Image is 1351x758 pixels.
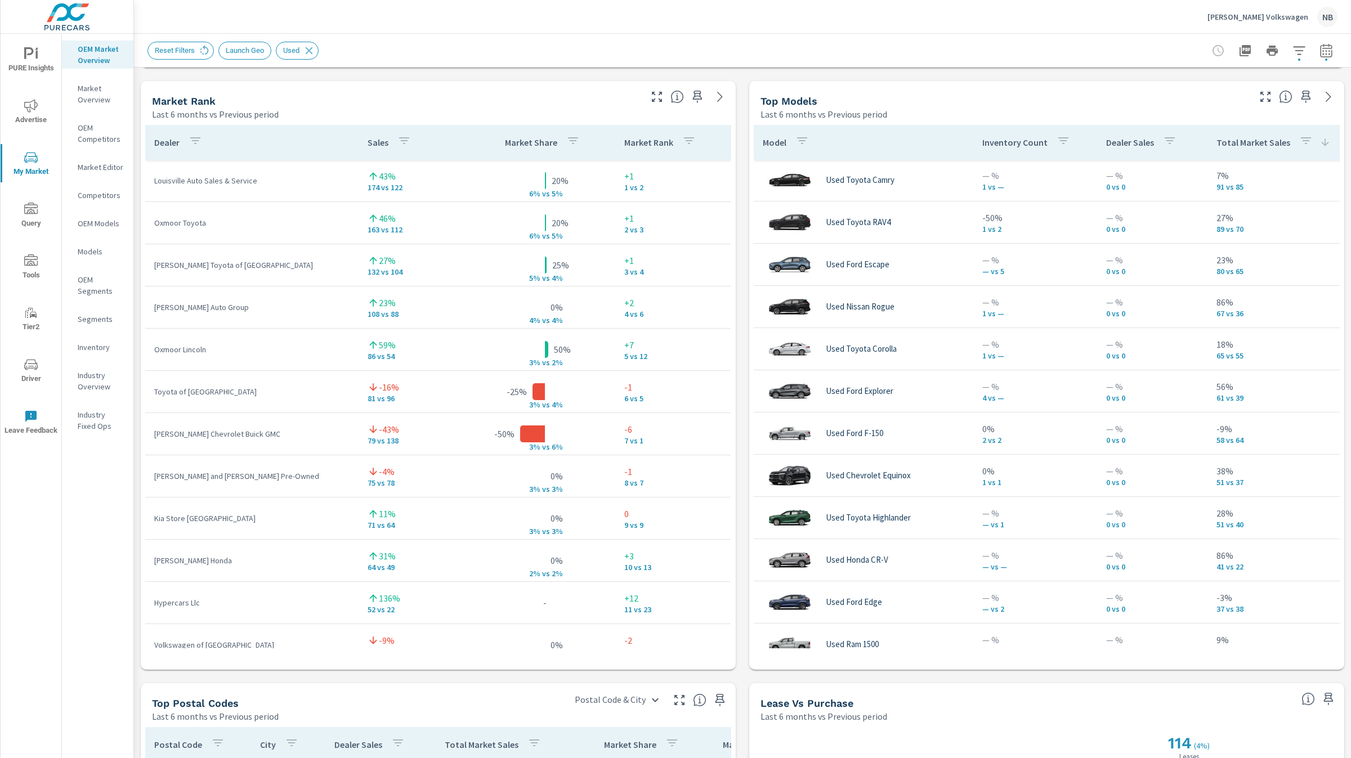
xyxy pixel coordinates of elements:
p: Used Ram 1500 [826,639,879,649]
p: 2 vs 2 [982,436,1088,445]
span: Market Rank shows you how you rank, in terms of sales, to other dealerships in your market. “Mark... [670,90,684,104]
h5: Top Postal Codes [152,697,239,709]
p: +3 [624,549,722,563]
p: 80 vs 65 [1216,267,1336,276]
p: Used Nissan Rogue [826,302,894,312]
p: 8 vs 7 [624,478,722,487]
p: 61 vs 39 [1216,393,1336,402]
img: glamour [767,163,812,197]
p: Used Toyota Highlander [826,513,911,523]
p: 0 vs 0 [1106,182,1198,191]
span: PURE Insights [4,47,58,75]
p: 0 vs 0 [1106,520,1198,529]
span: Save this to your personalized report [711,691,729,709]
p: 0 vs 0 [1106,604,1198,613]
p: — % [982,380,1088,393]
p: Last 6 months vs Previous period [152,710,279,723]
p: — % [1106,338,1198,351]
span: Used [276,46,306,55]
p: 65 vs 55 [1216,351,1336,360]
p: 51 vs 56 [368,647,466,656]
p: 37 vs 38 [1216,604,1336,613]
p: Used Ford Escape [826,259,889,270]
p: Dealer Sales [1106,137,1154,148]
div: Used [276,42,319,60]
p: -50% [494,427,515,441]
p: Segments [78,313,124,325]
p: 12 vs 10 [624,647,722,656]
p: Industry Fixed Ops [78,409,124,432]
p: 3% v [517,400,546,410]
p: — % [1106,422,1198,436]
p: Dealer Sales [334,739,382,750]
p: Market Editor [78,162,124,173]
p: Postal Code [154,739,202,750]
p: 51 vs 40 [1216,520,1336,529]
p: 5% v [517,273,546,283]
p: OEM Segments [78,274,124,297]
p: — % [1106,633,1198,647]
img: glamour [767,374,812,408]
p: 86 vs 54 [368,352,466,361]
p: Louisville Auto Sales & Service [154,175,350,186]
button: Select Date Range [1315,39,1337,62]
span: Reset Filters [148,46,202,55]
p: — vs 5 [982,267,1088,276]
p: 2% v [517,568,546,578]
p: 28% [1216,506,1336,520]
p: 0 vs 0 [1106,225,1198,234]
p: +12 [624,591,722,605]
p: 89 vs 70 [1216,225,1336,234]
p: 27% [379,254,396,267]
p: s 2% [546,568,573,578]
p: 38% [1216,464,1336,478]
p: 58 vs 64 [1216,436,1336,445]
div: Segments [62,311,133,328]
p: 9 vs 9 [624,521,722,530]
p: 91 vs 85 [1216,182,1336,191]
p: 56% [1216,380,1336,393]
p: [PERSON_NAME] Volkswagen [1207,12,1308,22]
p: — % [1106,506,1198,520]
p: 46% [379,212,396,225]
p: 0 vs 0 [1106,351,1198,360]
p: s 5% [546,189,573,199]
p: s 2% [546,357,573,367]
p: 4% v [517,315,546,325]
span: Save this to your personalized report [1319,690,1337,708]
p: 23% [379,296,396,310]
p: 0 vs 0 [1106,562,1198,571]
p: 0 vs 0 [1106,393,1198,402]
p: -25% [507,385,527,398]
p: OEM Competitors [78,122,124,145]
p: -2 [624,634,722,647]
h5: Lease vs Purchase [761,697,853,709]
p: 174 vs 122 [368,183,466,192]
p: s 4% [546,273,573,283]
p: Used Ford F-150 [826,428,883,438]
p: [PERSON_NAME] Chevrolet Buick GMC [154,428,350,439]
p: 0 vs 0 [1106,309,1198,318]
p: Oxmoor Lincoln [154,344,350,355]
p: — vs — [982,647,1088,656]
p: -3% [1216,591,1336,604]
p: Volkswagen of [GEOGRAPHIC_DATA] [154,639,350,651]
p: 108 vs 88 [368,310,466,319]
p: — % [982,338,1088,351]
p: 5 vs 12 [624,352,722,361]
img: glamour [767,290,812,324]
img: glamour [767,332,812,366]
p: 4 vs — [982,393,1088,402]
img: glamour [767,501,812,535]
p: 0% [982,422,1088,436]
div: Competitors [62,187,133,204]
p: Kia Store [GEOGRAPHIC_DATA] [154,513,350,524]
p: 0% [982,464,1088,478]
p: 64 vs 49 [368,563,466,572]
p: Sales [368,137,388,148]
span: My Market [4,151,58,178]
p: Industry Overview [78,370,124,392]
div: Models [62,243,133,260]
p: [PERSON_NAME] Toyota of [GEOGRAPHIC_DATA] [154,259,350,271]
span: Find the biggest opportunities within your model lineup nationwide. [Source: Market registration ... [1279,90,1292,104]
